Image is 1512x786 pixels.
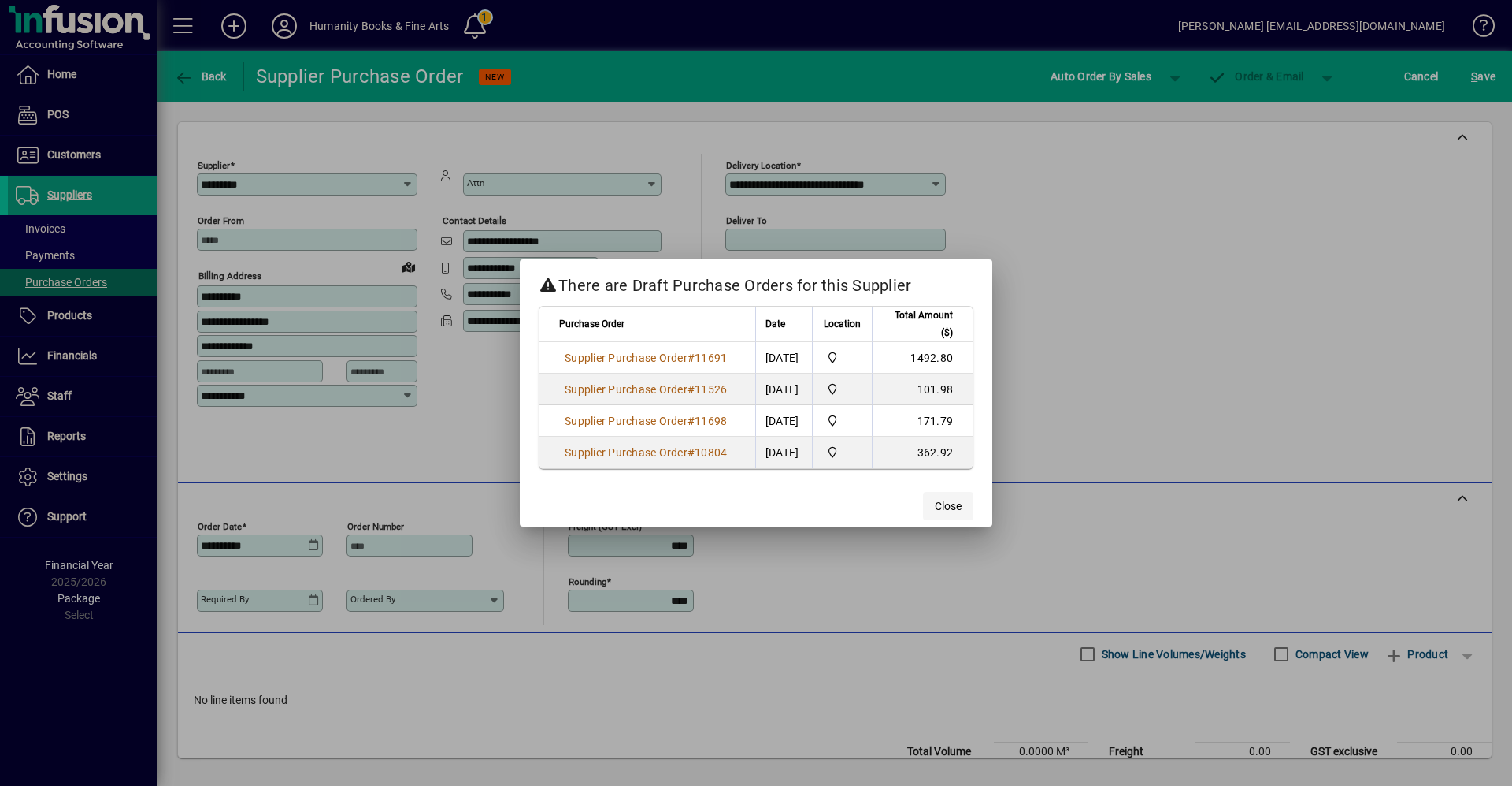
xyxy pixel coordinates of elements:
span: Location [824,315,861,333]
span: Date [765,315,785,333]
a: Supplier Purchase Order#10804 [559,444,732,461]
span: Supplier Purchase Order [565,352,687,364]
span: 10804 [695,446,727,459]
td: 362.92 [872,437,973,468]
td: [DATE] [755,342,812,374]
span: Supplier Purchase Order [565,446,687,459]
td: 1492.80 [872,342,973,374]
span: # [687,446,695,459]
span: Supplier Purchase Order [565,415,687,427]
td: 171.79 [872,405,973,437]
span: Humanity Books & Fine Art Supplies [822,412,863,430]
td: [DATE] [755,437,812,468]
td: 101.98 [872,374,973,405]
span: # [687,383,695,396]
button: Close [923,492,973,520]
span: # [687,415,695,427]
span: Humanity Books & Fine Art Supplies [822,349,863,367]
span: # [687,352,695,364]
span: 11698 [695,415,727,427]
span: Supplier Purchase Order [565,383,687,396]
a: Supplier Purchase Order#11526 [559,381,732,398]
span: Humanity Books & Fine Art Supplies [822,381,863,398]
span: Total Amount ($) [882,307,953,341]
h2: There are Draft Purchase Orders for this Supplier [520,259,992,305]
span: 11691 [695,352,727,364]
span: Humanity Books & Fine Art Supplies [822,444,863,461]
span: Purchase Order [559,315,624,333]
a: Supplier Purchase Order#11691 [559,349,732,367]
span: 11526 [695,383,727,396]
a: Supplier Purchase Order#11698 [559,412,732,430]
span: Close [935,498,962,515]
td: [DATE] [755,405,812,437]
td: [DATE] [755,374,812,405]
